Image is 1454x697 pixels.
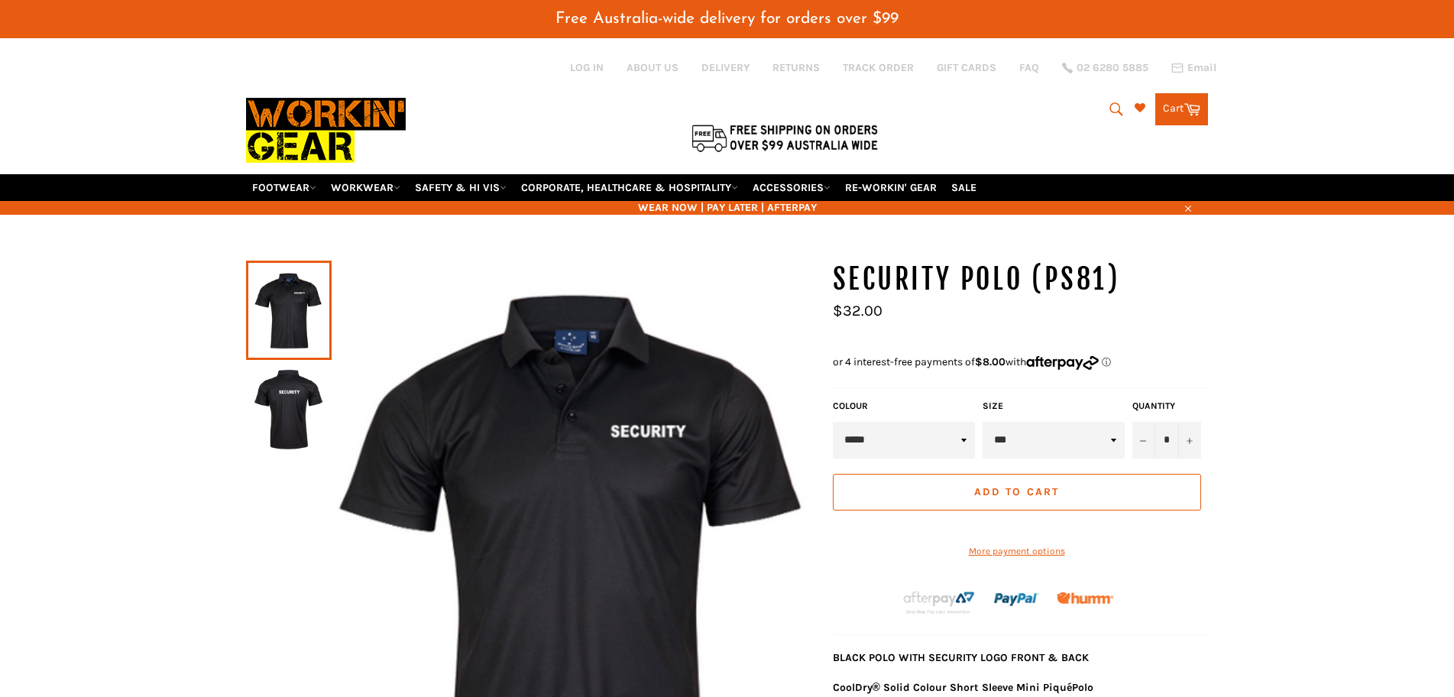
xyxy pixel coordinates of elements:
img: Afterpay-Logo-on-dark-bg_large.png [902,589,976,615]
a: More payment options [833,545,1201,558]
button: Reduce item quantity by one [1132,422,1155,459]
b: Polo [1072,681,1093,694]
a: Cart [1155,93,1208,125]
img: SECURITY Polo (PS81) - Workin' Gear [254,368,324,452]
span: 02 6280 5885 [1077,63,1148,73]
b: CoolDry® Solid Colour Short Sleeve Mini Piqué [833,681,1072,694]
a: FAQ [1019,60,1039,75]
a: Log in [570,61,604,74]
a: DELIVERY [701,60,750,75]
a: TRACK ORDER [843,60,914,75]
a: 02 6280 5885 [1062,63,1148,73]
label: Quantity [1132,400,1201,413]
img: Workin Gear leaders in Workwear, Safety Boots, PPE, Uniforms. Australia's No.1 in Workwear [246,87,406,173]
a: Email [1171,62,1216,74]
span: WEAR NOW | PAY LATER | AFTERPAY [246,200,1209,215]
span: Email [1187,63,1216,73]
a: ACCESSORIES [746,174,837,201]
a: WORKWEAR [325,174,406,201]
strong: BLACK POLO WITH SECURITY LOGO FRONT & BACK [833,651,1089,664]
a: SAFETY & HI VIS [409,174,513,201]
button: Add to Cart [833,474,1201,511]
button: Increase item quantity by one [1178,422,1201,459]
a: CORPORATE, HEALTHCARE & HOSPITALITY [515,174,744,201]
img: paypal.png [994,577,1039,622]
a: GIFT CARDS [937,60,996,75]
a: FOOTWEAR [246,174,322,201]
a: RETURNS [772,60,820,75]
img: Flat $9.95 shipping Australia wide [689,122,880,154]
span: Free Australia-wide delivery for orders over $99 [555,11,899,27]
img: Humm_core_logo_RGB-01_300x60px_small_195d8312-4386-4de7-b182-0ef9b6303a37.png [1057,592,1113,604]
span: $32.00 [833,302,882,319]
label: COLOUR [833,400,975,413]
a: ABOUT US [627,60,678,75]
h1: SECURITY Polo (PS81) [833,261,1209,299]
a: SALE [945,174,983,201]
label: Size [983,400,1125,413]
span: Add to Cart [974,485,1059,498]
a: RE-WORKIN' GEAR [839,174,943,201]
